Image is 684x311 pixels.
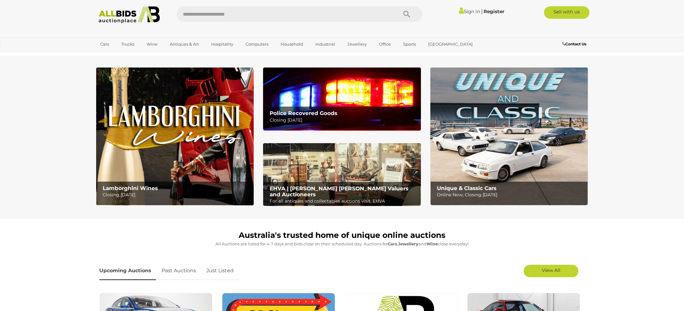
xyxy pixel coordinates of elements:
img: Allbids.com.au [95,6,163,23]
a: Computers [241,39,272,49]
a: Jewellery [343,39,371,49]
a: Unique & Classic Cars Unique & Classic Cars Online Now, Closing [DATE] [430,68,588,205]
a: View All [524,265,578,277]
a: Industrial [311,39,339,49]
h1: Australia's trusted home of unique online auctions [99,231,585,240]
a: Police Recovered Goods Police Recovered Goods Closing [DATE] [263,68,421,130]
p: Closing [DATE] [270,116,417,124]
a: Hospitality [207,39,237,49]
img: EHVA | Evans Hastings Valuers and Auctioneers [263,143,421,206]
a: EHVA | Evans Hastings Valuers and Auctioneers EHVA | [PERSON_NAME] [PERSON_NAME] Valuers and Auct... [263,143,421,206]
p: Closing [DATE] [103,191,250,199]
strong: Jewellery [398,241,418,246]
a: Upcoming Auctions [99,262,156,280]
a: Just Listed [202,262,238,280]
p: For all antiques and collectables auctions visit: EHVA [270,197,417,205]
a: Trucks [117,39,138,49]
a: Past Auctions [157,262,201,280]
a: Contact Us [562,41,588,48]
a: Sell with us [544,6,589,19]
a: Cars [96,39,113,49]
b: Police Recovered Goods [270,110,337,116]
img: Unique & Classic Cars [430,68,588,205]
a: Wine [142,39,162,49]
a: Sports [399,39,420,49]
button: Search [391,6,422,22]
strong: Wine [427,241,438,246]
a: Antiques & Art [166,39,203,49]
a: Lamborghini Wines Lamborghini Wines Closing [DATE] [96,68,254,205]
b: EHVA | [PERSON_NAME] [PERSON_NAME] Valuers and Auctioneers [270,185,408,198]
strong: Cars [388,241,397,246]
p: Online Now, Closing [DATE] [437,191,584,199]
p: All Auctions are listed for 4-7 days and bids close on their scheduled day. Auctions for , and cl... [99,240,585,248]
b: Unique & Classic Cars [437,185,496,191]
span: | [481,8,483,15]
b: Lamborghini Wines [103,185,158,191]
a: Register [484,8,504,14]
a: Household [277,39,307,49]
a: Sign In [459,8,480,14]
img: Police Recovered Goods [263,68,421,130]
span: View All [542,267,560,273]
a: [GEOGRAPHIC_DATA] [424,39,477,49]
a: Office [375,39,395,49]
img: Lamborghini Wines [96,68,254,205]
b: Contact Us [562,42,586,46]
